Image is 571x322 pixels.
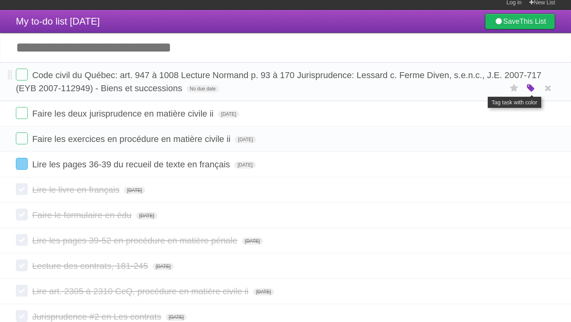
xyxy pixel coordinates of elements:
span: Code civil du Québec: art. 947 à 1008 Lecture Normand p. 93 à 170 Jurisprudence: Lessard c. Ferme... [16,70,541,93]
span: [DATE] [234,161,256,169]
a: SaveThis List [485,13,555,29]
span: My to-do list [DATE] [16,16,100,27]
span: [DATE] [218,111,240,118]
b: This List [519,17,546,25]
label: Star task [507,82,522,95]
label: Done [16,158,28,170]
span: Lire le livre en français [32,185,121,195]
label: Done [16,132,28,144]
span: Jurisprudence #2 en Les contrats [32,312,163,322]
span: Faire les deux jurisprudence en matière civile ii [32,109,215,119]
label: Done [16,310,28,322]
label: Done [16,259,28,271]
span: [DATE] [153,263,174,270]
span: No due date [187,85,219,92]
span: Lire les pages 36-39 du recueil de texte en français [32,159,232,169]
span: [DATE] [253,288,274,295]
label: Done [16,209,28,220]
label: Done [16,107,28,119]
span: [DATE] [242,238,263,245]
label: Done [16,183,28,195]
span: [DATE] [235,136,256,143]
span: Lire les pages 39-52 en procédure en matière pénale [32,236,239,245]
span: Faire les exercices en procédure en matière civile ii [32,134,232,144]
span: [DATE] [124,187,145,194]
span: Faire le formulaire en édu [32,210,134,220]
span: [DATE] [166,314,187,321]
span: Lire art. 2305 à 2310 CcQ, procédure en matière civile ii [32,286,250,296]
label: Done [16,234,28,246]
span: [DATE] [136,212,157,219]
span: Lecture des contrats, 181-245 [32,261,150,271]
label: Done [16,69,28,80]
label: Done [16,285,28,297]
